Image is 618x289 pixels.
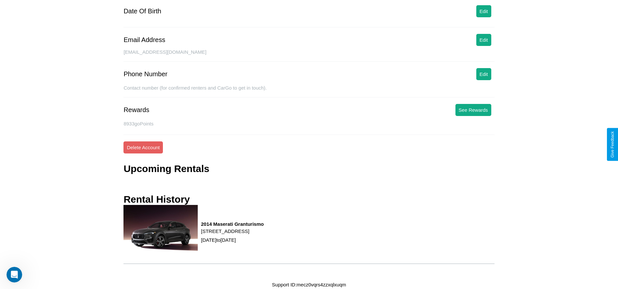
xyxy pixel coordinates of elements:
[123,106,149,114] div: Rewards
[455,104,491,116] button: See Rewards
[123,119,494,128] p: 8933 goPoints
[476,68,491,80] button: Edit
[610,131,615,158] div: Give Feedback
[123,36,165,44] div: Email Address
[123,194,190,205] h3: Rental History
[123,49,494,62] div: [EMAIL_ADDRESS][DOMAIN_NAME]
[123,7,161,15] div: Date Of Birth
[201,236,264,244] p: [DATE] to [DATE]
[123,163,209,174] h3: Upcoming Rentals
[201,227,264,236] p: [STREET_ADDRESS]
[476,5,491,17] button: Edit
[123,141,163,153] button: Delete Account
[272,280,346,289] p: Support ID: mecz0vqrs4zzxqlxuqm
[123,205,198,260] img: rental
[476,34,491,46] button: Edit
[201,221,264,227] h3: 2014 Maserati Granturismo
[123,85,494,97] div: Contact number (for confirmed renters and CarGo to get in touch).
[123,70,167,78] div: Phone Number
[7,267,22,282] iframe: Intercom live chat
